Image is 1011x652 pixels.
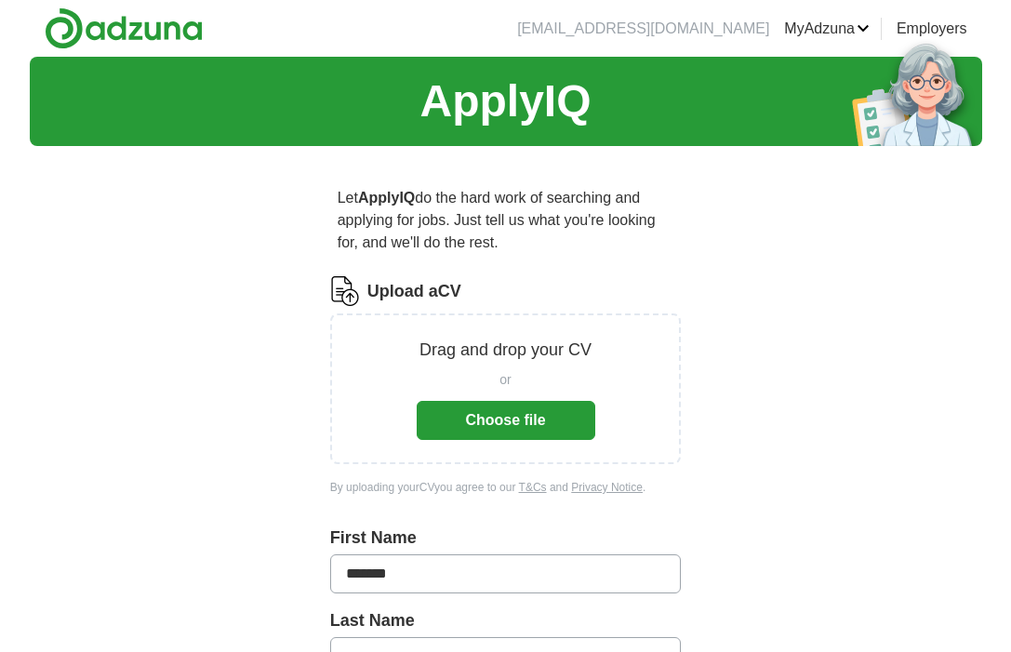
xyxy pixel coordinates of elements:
[419,338,592,363] p: Drag and drop your CV
[417,401,595,440] button: Choose file
[330,526,682,551] label: First Name
[45,7,203,49] img: Adzuna logo
[330,276,360,306] img: CV Icon
[330,180,682,261] p: Let do the hard work of searching and applying for jobs. Just tell us what you're looking for, an...
[897,18,967,40] a: Employers
[367,279,461,304] label: Upload a CV
[499,370,511,390] span: or
[419,68,591,135] h1: ApplyIQ
[519,481,547,494] a: T&Cs
[517,18,769,40] li: [EMAIL_ADDRESS][DOMAIN_NAME]
[784,18,870,40] a: MyAdzuna
[571,481,643,494] a: Privacy Notice
[358,190,415,206] strong: ApplyIQ
[330,479,682,496] div: By uploading your CV you agree to our and .
[330,608,682,633] label: Last Name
